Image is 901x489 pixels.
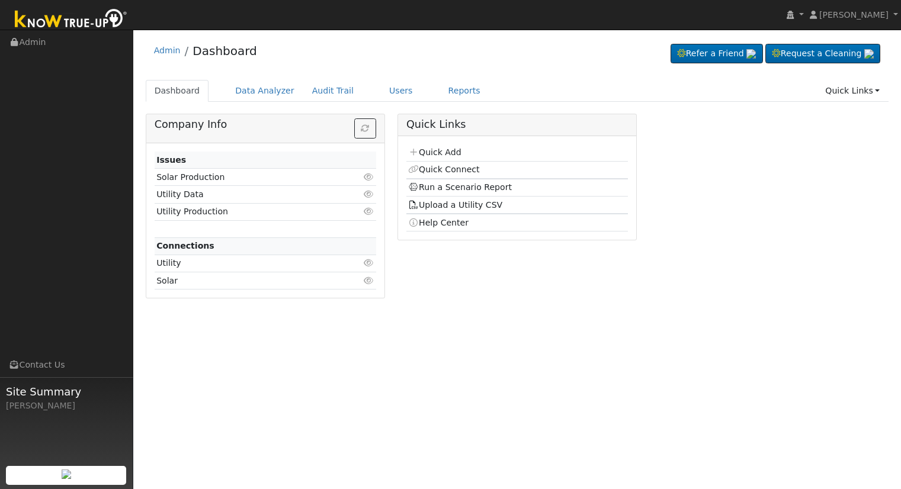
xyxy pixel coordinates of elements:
a: Request a Cleaning [765,44,880,64]
img: Know True-Up [9,7,133,33]
span: Site Summary [6,384,127,400]
span: [PERSON_NAME] [819,10,889,20]
strong: Connections [156,241,214,250]
a: Quick Links [816,80,889,102]
strong: Issues [156,155,186,165]
td: Utility Production [155,203,341,220]
td: Solar [155,272,341,289]
a: Dashboard [193,44,257,58]
a: Data Analyzer [226,80,303,102]
a: Users [380,80,422,102]
a: Help Center [408,218,469,227]
i: Click to view [364,173,374,181]
td: Utility [155,255,341,272]
a: Upload a Utility CSV [408,200,502,210]
a: Refer a Friend [671,44,763,64]
td: Utility Data [155,186,341,203]
img: retrieve [864,49,874,59]
a: Admin [154,46,181,55]
a: Run a Scenario Report [408,182,512,192]
a: Quick Connect [408,165,479,174]
a: Dashboard [146,80,209,102]
div: [PERSON_NAME] [6,400,127,412]
i: Click to view [364,207,374,215]
a: Reports [440,80,489,102]
img: retrieve [62,469,71,479]
h5: Company Info [155,118,376,131]
a: Audit Trail [303,80,363,102]
i: Click to view [364,276,374,285]
img: retrieve [746,49,756,59]
a: Quick Add [408,147,461,157]
td: Solar Production [155,169,341,186]
i: Click to view [364,259,374,267]
i: Click to view [364,190,374,198]
h5: Quick Links [406,118,628,131]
